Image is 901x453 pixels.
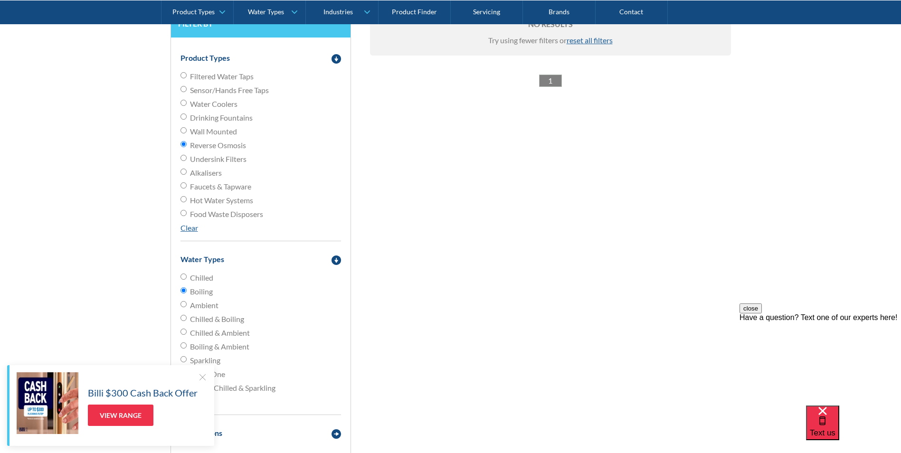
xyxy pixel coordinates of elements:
[180,274,187,280] input: Chilled
[806,406,901,453] iframe: podium webchat widget bubble
[190,272,213,283] span: Chilled
[180,169,187,175] input: Alkalisers
[190,71,254,82] span: Filtered Water Taps
[190,85,269,96] span: Sensor/Hands Free Taps
[190,300,218,311] span: Ambient
[190,208,263,220] span: Food Waste Disposers
[180,113,187,120] input: Drinking Fountains
[539,75,562,87] a: 1
[180,86,187,92] input: Sensor/Hands Free Taps
[180,210,187,216] input: Food Waste Disposers
[17,372,78,434] img: Billi $300 Cash Back Offer
[567,36,613,45] span: reset all filters
[190,181,251,192] span: Faucets & Tapware
[190,313,244,325] span: Chilled & Boiling
[190,341,249,352] span: Boiling & Ambient
[180,356,187,362] input: Sparkling
[740,303,901,417] iframe: podium webchat widget prompt
[180,254,224,265] div: Water Types
[190,195,253,206] span: Hot Water Systems
[190,126,237,137] span: Wall Mounted
[190,98,237,110] span: Water Coolers
[180,342,187,349] input: Boiling & Ambient
[180,301,187,307] input: Ambient
[323,8,353,16] div: Industries
[190,355,220,366] span: Sparkling
[180,141,187,147] input: Reverse Osmosis
[180,182,187,189] input: Faucets & Tapware
[190,286,213,297] span: Boiling
[190,327,250,339] span: Chilled & Ambient
[379,19,721,30] h6: No results
[180,127,187,133] input: Wall Mounted
[248,8,284,16] div: Water Types
[180,329,187,335] input: Chilled & Ambient
[172,8,215,16] div: Product Types
[180,100,187,106] input: Water Coolers
[190,153,247,165] span: Undersink Filters
[370,75,731,87] div: List
[190,167,222,179] span: Alkalisers
[379,35,721,46] div: Try using fewer filters or
[180,315,187,321] input: Chilled & Boiling
[180,72,187,78] input: Filtered Water Taps
[180,155,187,161] input: Undersink Filters
[88,386,198,400] h5: Billi $300 Cash Back Offer
[180,223,198,232] a: Clear
[190,140,246,151] span: Reverse Osmosis
[180,52,230,64] div: Product Types
[190,112,253,123] span: Drinking Fountains
[190,382,275,394] span: Boiled, Chilled & Sparkling
[180,196,187,202] input: Hot Water Systems
[180,287,187,293] input: Boiling
[88,405,153,426] a: View Range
